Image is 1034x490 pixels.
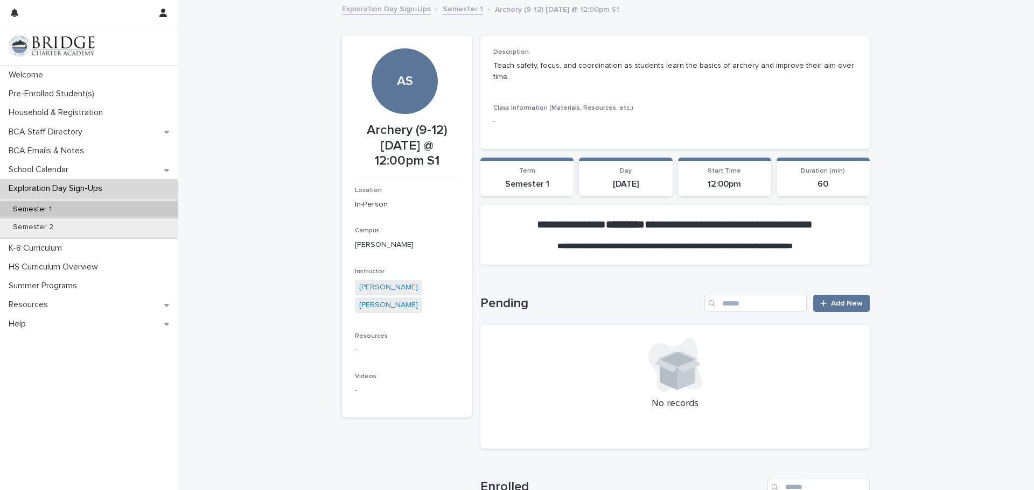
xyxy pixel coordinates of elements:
p: Semester 1 [487,179,567,189]
p: No records [493,398,857,410]
p: Resources [4,300,57,310]
a: [PERSON_NAME] [359,300,418,311]
a: [PERSON_NAME] [359,282,418,293]
p: 60 [783,179,863,189]
p: In-Person [355,199,459,210]
span: Term [519,168,535,174]
p: Teach safety, focus, and coordination as students learn the basics of archery and improve their a... [493,60,857,83]
span: Location [355,187,382,194]
span: Description [493,49,529,55]
p: Exploration Day Sign-Ups [4,183,111,194]
span: Resources [355,333,388,339]
p: School Calendar [4,165,77,175]
span: Add New [831,300,863,307]
p: K-8 Curriculum [4,243,71,253]
span: Campus [355,228,380,234]
a: Exploration Day Sign-Ups [342,2,431,15]
span: Videos [355,373,376,380]
p: BCA Emails & Notes [4,146,93,156]
p: - [493,116,857,127]
div: AS [372,8,437,89]
p: Archery (9-12) [DATE] @ 12:00pm S1 [495,3,619,15]
p: BCA Staff Directory [4,127,91,137]
span: Instructor [355,268,385,275]
p: - [355,385,459,396]
img: V1C1m3IdTEidaUdm9Hs0 [9,35,95,56]
p: Semester 1 [4,205,60,214]
span: Day [620,168,632,174]
span: Duration (min) [801,168,845,174]
p: Welcome [4,70,52,80]
p: Household & Registration [4,108,111,118]
p: Help [4,319,34,329]
span: Class Information (Materials, Resources, etc.) [493,105,633,111]
p: HS Curriculum Overview [4,262,107,272]
p: [DATE] [585,179,666,189]
a: Add New [813,295,870,312]
span: Start Time [708,168,741,174]
p: - [355,344,459,356]
input: Search [704,295,807,312]
a: Semester 1 [443,2,483,15]
p: Archery (9-12) [DATE] @ 12:00pm S1 [355,123,459,169]
p: Pre-Enrolled Student(s) [4,89,103,99]
p: [PERSON_NAME] [355,239,459,251]
p: Summer Programs [4,281,86,291]
p: 12:00pm [684,179,765,189]
p: Semester 2 [4,223,62,232]
h1: Pending [480,296,700,311]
